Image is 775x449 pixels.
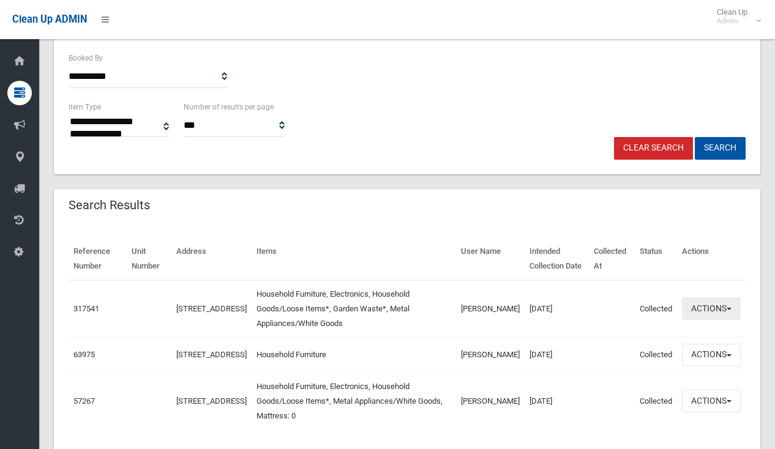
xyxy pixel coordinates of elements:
[176,396,247,406] a: [STREET_ADDRESS]
[525,280,589,338] td: [DATE]
[456,373,525,429] td: [PERSON_NAME]
[73,396,95,406] a: 57267
[456,337,525,373] td: [PERSON_NAME]
[456,238,525,280] th: User Name
[252,337,456,373] td: Household Furniture
[525,238,589,280] th: Intended Collection Date
[677,238,746,280] th: Actions
[711,7,760,26] span: Clean Up
[176,304,247,313] a: [STREET_ADDRESS]
[176,350,247,359] a: [STREET_ADDRESS]
[456,280,525,338] td: [PERSON_NAME]
[717,17,747,26] small: Admin
[69,51,103,65] label: Booked By
[54,193,165,217] header: Search Results
[682,344,741,366] button: Actions
[69,238,127,280] th: Reference Number
[127,238,171,280] th: Unit Number
[12,13,87,25] span: Clean Up ADMIN
[73,350,95,359] a: 63975
[252,280,456,338] td: Household Furniture, Electronics, Household Goods/Loose Items*, Garden Waste*, Metal Appliances/W...
[695,137,746,160] button: Search
[614,137,693,160] a: Clear Search
[525,373,589,429] td: [DATE]
[635,373,677,429] td: Collected
[252,238,456,280] th: Items
[525,337,589,373] td: [DATE]
[635,280,677,338] td: Collected
[171,238,252,280] th: Address
[682,297,741,320] button: Actions
[635,337,677,373] td: Collected
[184,100,274,114] label: Number of results per page
[73,304,99,313] a: 317541
[589,238,635,280] th: Collected At
[69,100,101,114] label: Item Type
[252,373,456,429] td: Household Furniture, Electronics, Household Goods/Loose Items*, Metal Appliances/White Goods, Mat...
[682,390,741,412] button: Actions
[635,238,677,280] th: Status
